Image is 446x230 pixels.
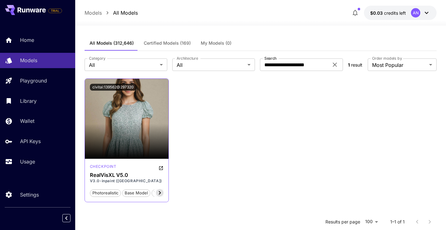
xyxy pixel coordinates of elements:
[20,57,37,64] p: Models
[351,62,362,67] span: result
[48,7,62,14] span: Add your payment card to enable full platform functionality.
[20,137,41,145] p: API Keys
[384,10,406,16] span: credits left
[363,217,380,226] div: 100
[144,40,191,46] span: Certified Models (169)
[90,190,121,196] span: photorealistic
[325,219,360,225] p: Results per page
[20,191,39,198] p: Settings
[364,6,437,20] button: $0.0277AN
[90,164,117,171] div: SDXL 1.0
[177,56,198,61] label: Architecture
[62,214,70,222] button: Collapse sidebar
[152,189,171,197] button: woman
[90,164,117,169] p: checkpoint
[49,8,62,13] span: TRIAL
[152,190,171,196] span: woman
[113,9,138,17] a: All Models
[370,10,406,16] div: $0.0277
[372,61,427,69] span: Most Popular
[177,61,245,69] span: All
[122,190,150,196] span: base model
[90,84,136,91] button: civitai:139562@297320
[20,117,34,125] p: Wallet
[90,40,134,46] span: All Models (312,646)
[90,172,163,178] h3: RealVisXL V5.0
[89,61,157,69] span: All
[122,189,150,197] button: base model
[20,158,35,165] p: Usage
[411,8,420,17] div: AN
[264,56,277,61] label: Search
[90,189,121,197] button: photorealistic
[201,40,231,46] span: My Models (0)
[20,36,34,44] p: Home
[85,9,102,17] a: Models
[67,212,75,224] div: Collapse sidebar
[85,9,138,17] nav: breadcrumb
[370,10,384,16] span: $0.03
[90,178,163,184] p: V3.0-inpaint ([GEOGRAPHIC_DATA])
[20,77,47,84] p: Playground
[89,56,106,61] label: Category
[348,62,350,67] span: 1
[372,56,402,61] label: Order models by
[20,97,37,105] p: Library
[390,219,405,225] p: 1–1 of 1
[158,164,163,171] button: Open in CivitAI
